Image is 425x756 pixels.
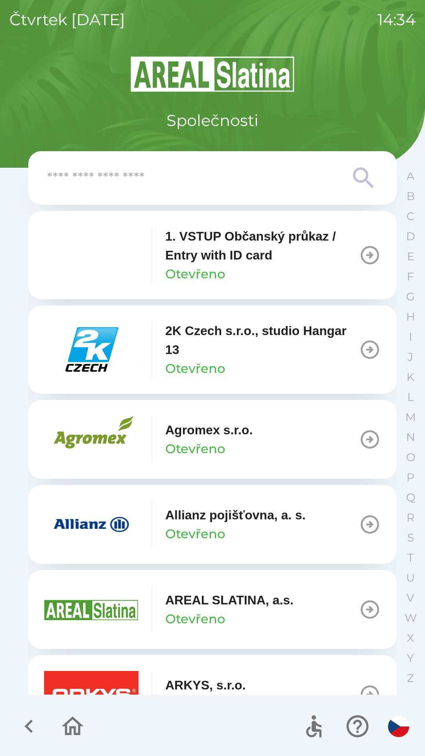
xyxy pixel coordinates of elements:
[28,570,397,649] button: AREAL SLATINA, a.s.Otevřeno
[165,321,359,359] p: 2K Czech s.r.o., studio Hangar 13
[28,306,397,394] button: 2K Czech s.r.o., studio Hangar 13Otevřeno
[44,416,139,463] img: 33c739ec-f83b-42c3-a534-7980a31bd9ae.png
[405,611,417,625] p: W
[406,430,415,444] p: N
[406,571,415,585] p: U
[407,671,414,685] p: Z
[409,330,412,344] p: I
[165,524,225,543] p: Otevřeno
[401,327,420,347] button: I
[407,551,414,565] p: T
[407,651,414,665] p: Y
[401,608,420,628] button: W
[166,109,259,132] p: Společnosti
[401,487,420,508] button: Q
[28,485,397,564] button: Allianz pojišťovna, a. s.Otevřeno
[406,290,415,304] p: G
[401,568,420,588] button: U
[388,716,409,737] img: cs flag
[406,450,415,464] p: O
[165,227,359,265] p: 1. VSTUP Občanský průkaz / Entry with ID card
[377,8,416,31] p: 14:34
[407,189,415,203] p: B
[401,628,420,648] button: X
[401,447,420,467] button: O
[407,511,414,524] p: R
[401,668,420,688] button: Z
[165,506,306,524] p: Allianz pojišťovna, a. s.
[407,370,414,384] p: K
[165,676,246,695] p: ARKYS, s.r.o.
[408,350,413,364] p: J
[406,310,415,324] p: H
[407,471,414,484] p: P
[28,655,397,734] button: ARKYS, s.r.o.Otevřeno
[165,265,225,283] p: Otevřeno
[9,8,125,31] p: čtvrtek [DATE]
[401,267,420,287] button: F
[165,359,225,378] p: Otevřeno
[407,390,414,404] p: L
[401,226,420,246] button: D
[401,246,420,267] button: E
[401,166,420,186] button: A
[406,491,415,504] p: Q
[401,588,420,608] button: V
[165,610,225,628] p: Otevřeno
[401,387,420,407] button: L
[401,347,420,367] button: J
[28,55,397,93] img: Logo
[44,586,139,633] img: aad3f322-fb90-43a2-be23-5ead3ef36ce5.png
[165,591,294,610] p: AREAL SLATINA, a.s.
[401,407,420,427] button: M
[407,591,414,605] p: V
[401,427,420,447] button: N
[401,548,420,568] button: T
[407,169,414,183] p: A
[401,206,420,226] button: C
[407,250,414,263] p: E
[165,439,225,458] p: Otevřeno
[406,230,415,243] p: D
[44,326,139,373] img: 46855577-05aa-44e5-9e88-426d6f140dc0.png
[407,270,414,283] p: F
[401,648,420,668] button: Y
[401,287,420,307] button: G
[401,186,420,206] button: B
[401,307,420,327] button: H
[165,421,253,439] p: Agromex s.r.o.
[401,528,420,548] button: S
[407,531,414,545] p: S
[28,211,397,299] button: 1. VSTUP Občanský průkaz / Entry with ID cardOtevřeno
[44,671,139,718] img: 5feb7022-72b1-49ea-9745-3ad821b03008.png
[44,232,139,279] img: 79c93659-7a2c-460d-85f3-2630f0b529cc.png
[401,367,420,387] button: K
[407,209,414,223] p: C
[407,631,414,645] p: X
[405,410,416,424] p: M
[401,508,420,528] button: R
[28,400,397,479] button: Agromex s.r.o.Otevřeno
[44,501,139,548] img: f3415073-8ef0-49a2-9816-fbbc8a42d535.png
[401,467,420,487] button: P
